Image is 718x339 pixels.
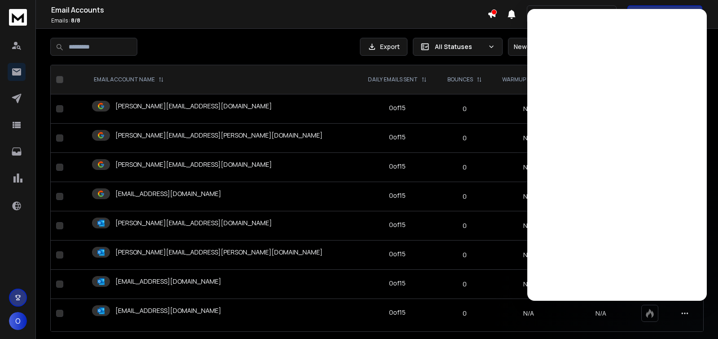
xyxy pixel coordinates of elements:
p: [PERSON_NAME][EMAIL_ADDRESS][PERSON_NAME][DOMAIN_NAME] [115,131,323,140]
p: 0 [443,250,486,259]
p: [PERSON_NAME][EMAIL_ADDRESS][DOMAIN_NAME] [115,219,272,227]
td: N/A [492,182,565,211]
p: All Statuses [435,42,484,51]
button: Export [360,38,407,56]
p: [EMAIL_ADDRESS][DOMAIN_NAME] [115,189,221,198]
div: 0 of 15 [389,162,406,171]
p: DAILY EMAILS SENT [368,76,418,83]
td: N/A [492,124,565,153]
button: O [9,312,27,330]
span: 8 / 8 [71,17,80,24]
p: [EMAIL_ADDRESS][DOMAIN_NAME] [115,277,221,286]
div: 0 of 15 [389,220,406,229]
div: 0 of 15 [389,279,406,288]
div: 0 of 15 [389,250,406,259]
p: [PERSON_NAME][EMAIL_ADDRESS][DOMAIN_NAME] [115,102,272,111]
p: WARMUP EMAILS [502,76,546,83]
p: 0 [443,192,486,201]
td: N/A [492,270,565,299]
h1: Email Accounts [51,4,487,15]
td: N/A [492,211,565,241]
div: EMAIL ACCOUNT NAME [94,76,164,83]
div: 0 of 15 [389,103,406,112]
p: Emails : [51,17,487,24]
p: [PERSON_NAME][EMAIL_ADDRESS][DOMAIN_NAME] [115,160,272,169]
button: Get Free Credits [627,5,702,23]
p: 0 [443,221,486,230]
p: BOUNCES [447,76,473,83]
p: 0 [443,134,486,143]
p: 0 [443,104,486,113]
button: Newest [508,38,566,56]
div: 0 of 15 [389,191,406,200]
img: logo [9,9,27,26]
p: [EMAIL_ADDRESS][DOMAIN_NAME] [115,306,221,315]
p: [PERSON_NAME][EMAIL_ADDRESS][PERSON_NAME][DOMAIN_NAME] [115,248,323,257]
td: N/A [492,241,565,270]
p: N/A [571,309,630,318]
td: N/A [492,299,565,328]
p: 0 [443,280,486,289]
td: N/A [492,153,565,182]
div: 0 of 15 [389,133,406,142]
td: N/A [492,94,565,124]
iframe: Intercom live chat [527,9,707,301]
p: 0 [443,309,486,318]
div: 0 of 15 [389,308,406,317]
p: 0 [443,163,486,172]
iframe: Intercom live chat [685,308,707,330]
